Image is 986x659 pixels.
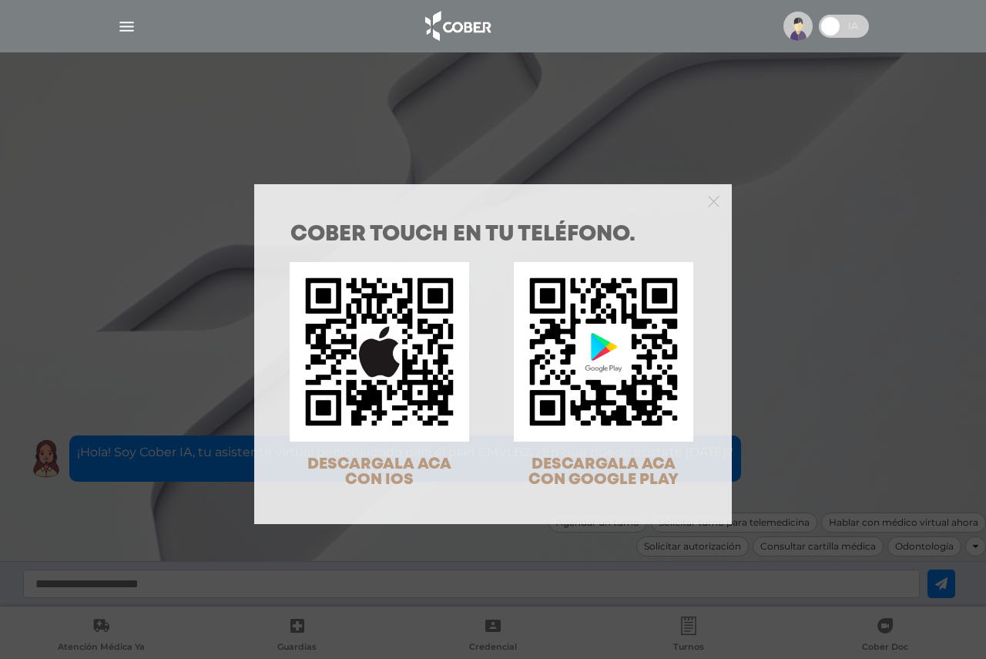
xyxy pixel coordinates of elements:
img: qr-code [290,262,469,442]
span: DESCARGALA ACA CON GOOGLE PLAY [528,457,679,487]
button: Close [708,193,719,207]
img: qr-code [514,262,693,442]
h1: COBER TOUCH en tu teléfono. [290,224,696,246]
span: DESCARGALA ACA CON IOS [307,457,451,487]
